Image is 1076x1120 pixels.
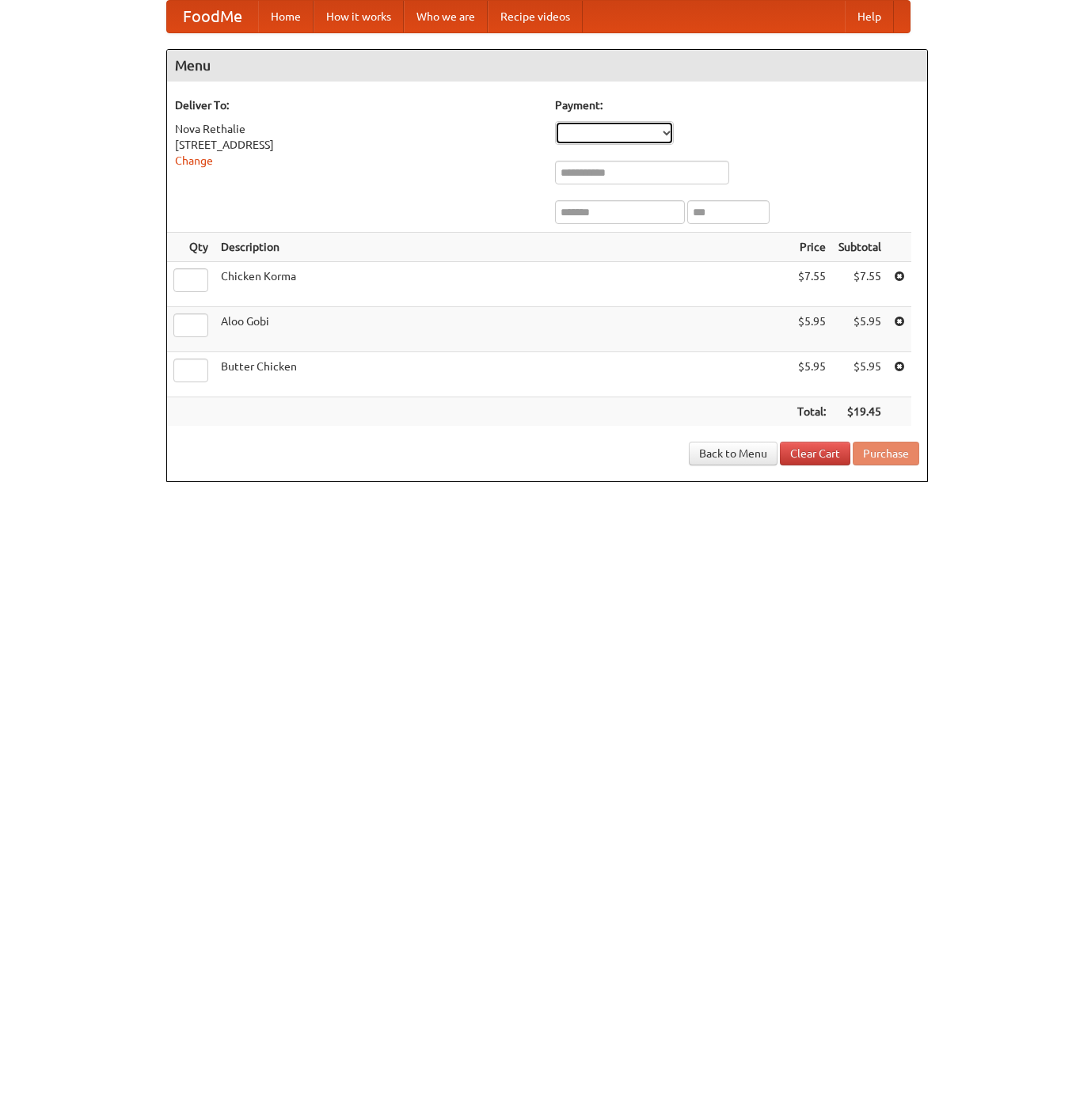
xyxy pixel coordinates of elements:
h5: Payment: [555,97,919,113]
td: Chicken Korma [215,262,791,307]
th: Total: [791,397,832,427]
h4: Menu [167,50,927,82]
h5: Deliver To: [175,97,539,113]
a: Who we are [404,1,488,32]
td: $7.55 [832,262,888,307]
a: Help [845,1,894,32]
div: Nova Rethalie [175,121,539,137]
a: Clear Cart [780,442,850,465]
th: Price [791,233,832,262]
td: $5.95 [791,307,832,352]
a: Back to Menu [689,442,778,465]
a: How it works [314,1,404,32]
a: Home [258,1,314,32]
th: Subtotal [832,233,888,262]
td: $5.95 [791,352,832,397]
div: [STREET_ADDRESS] [175,137,539,153]
th: Qty [167,233,215,262]
a: Change [175,154,213,167]
a: FoodMe [167,1,258,32]
td: $7.55 [791,262,832,307]
th: Description [215,233,791,262]
button: Purchase [853,442,919,465]
th: $19.45 [832,397,888,427]
td: $5.95 [832,307,888,352]
td: Aloo Gobi [215,307,791,352]
td: Butter Chicken [215,352,791,397]
a: Recipe videos [488,1,583,32]
td: $5.95 [832,352,888,397]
